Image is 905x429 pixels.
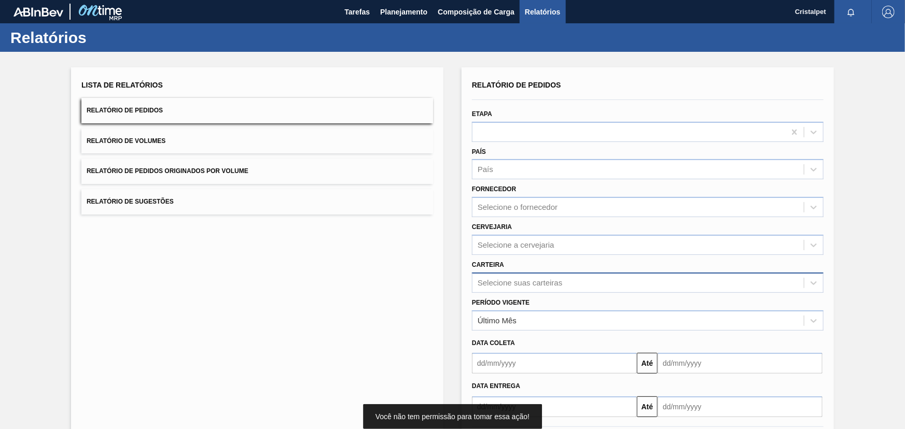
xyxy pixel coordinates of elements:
input: dd/mm/yyyy [472,353,637,374]
button: Relatório de Sugestões [81,189,433,214]
h1: Relatórios [10,32,194,44]
button: Relatório de Pedidos Originados por Volume [81,159,433,184]
span: Composição de Carga [438,6,514,18]
span: Data entrega [472,382,520,390]
span: Data coleta [472,339,515,347]
input: dd/mm/yyyy [658,353,823,374]
label: Fornecedor [472,185,516,193]
label: Cervejaria [472,223,512,231]
span: Você não tem permissão para tomar essa ação! [375,412,530,421]
input: dd/mm/yyyy [658,396,823,417]
span: Relatórios [525,6,560,18]
button: Notificações [834,5,868,19]
button: Relatório de Pedidos [81,98,433,123]
label: Carteira [472,261,504,268]
span: Relatório de Pedidos Originados por Volume [87,167,248,175]
label: Etapa [472,110,492,118]
span: Relatório de Pedidos [87,107,163,114]
button: Até [637,353,658,374]
input: dd/mm/yyyy [472,396,637,417]
span: Lista de Relatórios [81,81,163,89]
div: Selecione suas carteiras [478,278,562,287]
span: Relatório de Sugestões [87,198,174,205]
img: TNhmsLtSVTkK8tSr43FrP2fwEKptu5GPRR3wAAAABJRU5ErkJggg== [13,7,63,17]
div: Selecione o fornecedor [478,203,558,212]
button: Relatório de Volumes [81,128,433,154]
div: Último Mês [478,316,517,325]
span: Relatório de Pedidos [472,81,561,89]
label: País [472,148,486,155]
img: Logout [882,6,895,18]
span: Planejamento [380,6,427,18]
span: Tarefas [344,6,370,18]
button: Até [637,396,658,417]
span: Relatório de Volumes [87,137,165,145]
label: Período Vigente [472,299,530,306]
div: País [478,165,493,174]
div: Selecione a cervejaria [478,240,554,249]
